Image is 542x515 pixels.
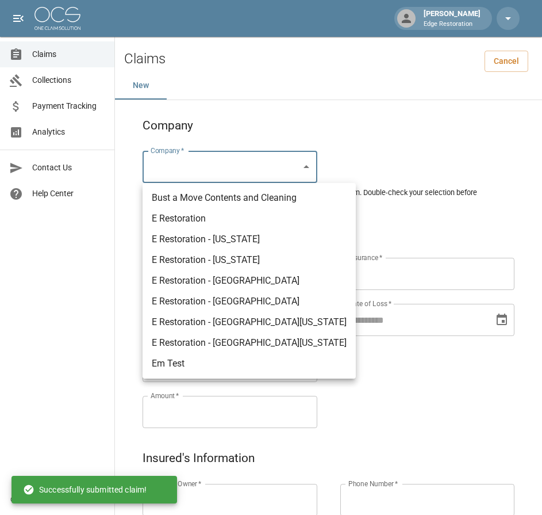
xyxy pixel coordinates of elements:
[143,229,356,250] li: E Restoration - [US_STATE]
[23,479,147,500] div: Successfully submitted claim!
[143,353,356,374] li: Em Test
[143,333,356,353] li: E Restoration - [GEOGRAPHIC_DATA][US_STATE]
[143,291,356,312] li: E Restoration - [GEOGRAPHIC_DATA]
[143,208,356,229] li: E Restoration
[143,250,356,270] li: E Restoration - [US_STATE]
[143,270,356,291] li: E Restoration - [GEOGRAPHIC_DATA]
[143,188,356,208] li: Bust a Move Contents and Cleaning
[143,312,356,333] li: E Restoration - [GEOGRAPHIC_DATA][US_STATE]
